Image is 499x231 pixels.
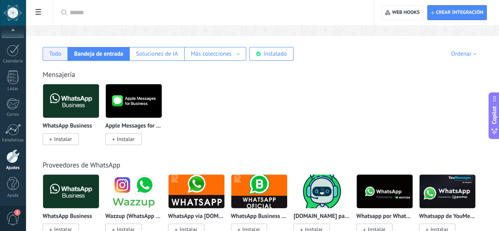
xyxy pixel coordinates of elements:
[2,59,24,64] div: Calendario
[381,5,423,20] button: Web hooks
[74,50,123,58] div: Bandeja de entrada
[2,138,24,143] div: Estadísticas
[427,5,487,20] button: Crear integración
[490,106,498,124] span: Copilot
[231,172,287,210] img: logo_main.png
[231,213,288,220] p: WhatsApp Business API ([GEOGRAPHIC_DATA]) via [DOMAIN_NAME]
[14,209,21,216] span: 1
[392,9,420,16] span: Web hooks
[2,165,24,171] div: Ajustes
[357,172,413,210] img: logo_main.png
[136,50,178,58] div: Soluciones de IA
[2,86,24,92] div: Listas
[49,50,62,58] div: Todo
[43,123,92,130] p: WhatsApp Business
[436,9,483,16] span: Crear integración
[105,84,168,154] div: Apple Messages for Business
[293,213,350,220] p: [DOMAIN_NAME] para WhatsApp
[105,123,162,130] p: Apple Messages for Business
[117,135,135,143] span: Instalar
[43,84,105,154] div: WhatsApp Business
[294,172,350,210] img: logo_main.png
[54,135,72,143] span: Instalar
[43,172,99,210] img: logo_main.png
[191,50,232,58] div: Más colecciones
[2,112,24,117] div: Correo
[168,172,224,210] img: logo_main.png
[43,160,120,169] a: Proveedores de WhatsApp
[105,213,162,220] p: Wazzup (WhatsApp & Instagram)
[419,213,476,220] p: Whatsapp de YouMessages
[106,82,162,120] img: logo_main.png
[2,193,24,198] div: Ayuda
[356,213,413,220] p: Whatsapp por Whatcrm y Telphin
[43,70,75,79] a: Mensajería
[43,82,99,120] img: logo_main.png
[264,50,287,58] div: Instalado
[419,172,475,210] img: logo_main.png
[106,172,162,210] img: logo_main.png
[168,213,225,220] p: WhatsApp via [DOMAIN_NAME]
[43,213,92,220] p: WhatsApp Business
[451,50,479,58] div: Ordenar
